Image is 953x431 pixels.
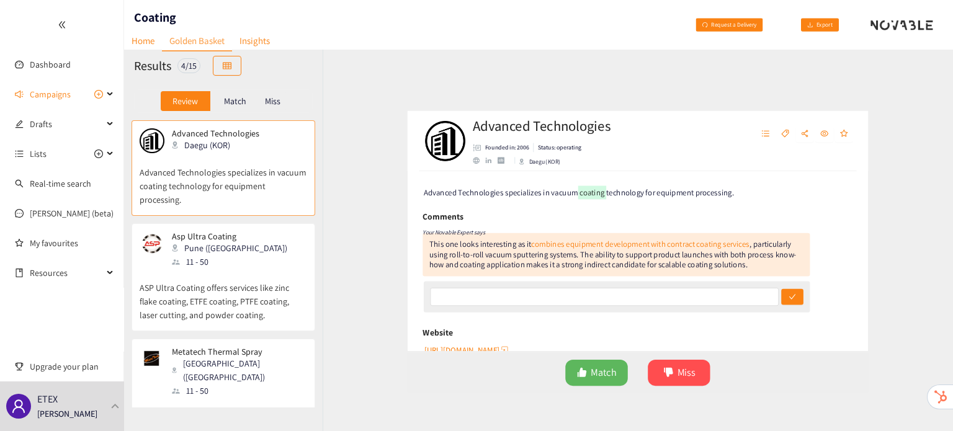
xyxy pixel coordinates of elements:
[839,104,849,115] span: share-alt
[58,20,66,29] span: double-left
[172,384,306,398] div: 11 - 50
[374,175,564,188] span: Advanced Technologies specializes in vacuum
[94,90,103,99] span: plus-circle
[564,173,599,190] mark: coating
[375,93,425,143] img: Company Logo
[30,59,71,70] a: Dashboard
[881,99,903,119] button: star
[374,368,467,383] span: [URL][DOMAIN_NAME]
[30,82,71,107] span: Campaigns
[15,120,24,128] span: edit
[140,128,164,153] img: Snapshot of the company's website
[15,362,24,371] span: trophy
[30,112,103,136] span: Drafts
[30,178,91,189] a: Real-time search
[784,99,807,119] button: unordered-list
[863,104,873,115] span: eye
[514,120,568,131] p: Status: operating
[15,90,24,99] span: sound
[792,15,848,35] button: downloadExport
[650,388,727,420] button: dislikeMiss
[124,31,162,50] a: Home
[815,104,825,115] span: tag
[172,231,287,241] p: Asp Ultra Coating
[449,120,504,131] p: Founded in: 2006
[140,269,307,322] p: ASP Ultra Coating offers services like zinc flake coating, ETFE coating, PTFE coating, laser cutt...
[30,208,114,219] a: [PERSON_NAME] (beta)
[669,397,682,411] span: dislike
[679,15,779,35] button: redoRequest a Delivery
[265,96,280,106] p: Miss
[134,9,176,26] h1: Coating
[372,202,423,220] h6: Comments
[599,175,756,188] span: technology for equipment processing.
[372,226,449,235] i: Your Novable Expert says
[372,345,409,363] h6: Website
[887,104,897,115] span: star
[15,269,24,277] span: book
[509,120,568,131] li: Status
[450,138,465,146] a: linkedin
[30,231,114,255] a: My favourites
[140,231,164,256] img: Snapshot of the company's website
[223,61,231,71] span: table
[15,149,24,158] span: unordered-list
[563,397,575,411] span: like
[11,399,26,414] span: user
[702,18,770,32] span: Request a Delivery
[801,20,810,30] span: download
[506,239,776,252] a: combines equipment development with contract coating services
[434,120,509,131] li: Founded in year
[162,31,232,51] a: Golden Basket
[140,153,307,207] p: Advanced Technologies specializes in vacuum coating technology for equipment processing.
[491,138,543,149] div: Daegu (KOR)
[172,128,259,138] p: Advanced Technologies
[172,138,267,152] div: Daegu (KOR)
[37,391,58,407] p: ETEX
[37,407,97,420] p: [PERSON_NAME]
[30,141,47,166] span: Lists
[224,96,246,106] p: Match
[580,394,612,413] span: Match
[172,96,198,106] p: Review
[134,57,171,74] h2: Results
[434,87,604,112] h2: Advanced Technologies
[815,300,842,320] button: check
[374,365,480,385] button: [URL][DOMAIN_NAME]
[548,388,625,420] button: likeMatch
[232,31,277,50] a: Insights
[30,260,103,285] span: Resources
[172,241,295,255] div: Pune ([GEOGRAPHIC_DATA])
[857,99,879,119] button: eye
[30,354,114,379] span: Upgrade your plan
[94,149,103,158] span: plus-circle
[177,58,200,73] div: 4 / 15
[172,357,306,384] div: [GEOGRAPHIC_DATA] ([GEOGRAPHIC_DATA])
[891,371,953,431] iframe: Chat Widget
[465,138,480,146] a: crunchbase
[689,20,697,30] span: redo
[434,138,450,146] a: website
[213,56,241,76] button: table
[372,231,850,285] div: This one looks interesting as it , particularly using roll-to-roll vacuum sputtering systems. The...
[140,347,164,371] img: Snapshot of the company's website
[172,347,298,357] p: Metatech Thermal Spray
[808,99,831,119] button: tag
[790,104,800,115] span: unordered-list
[833,99,855,119] button: share-alt
[687,394,709,413] span: Miss
[815,18,839,32] span: Export
[172,255,295,269] div: 11 - 50
[824,306,833,316] span: check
